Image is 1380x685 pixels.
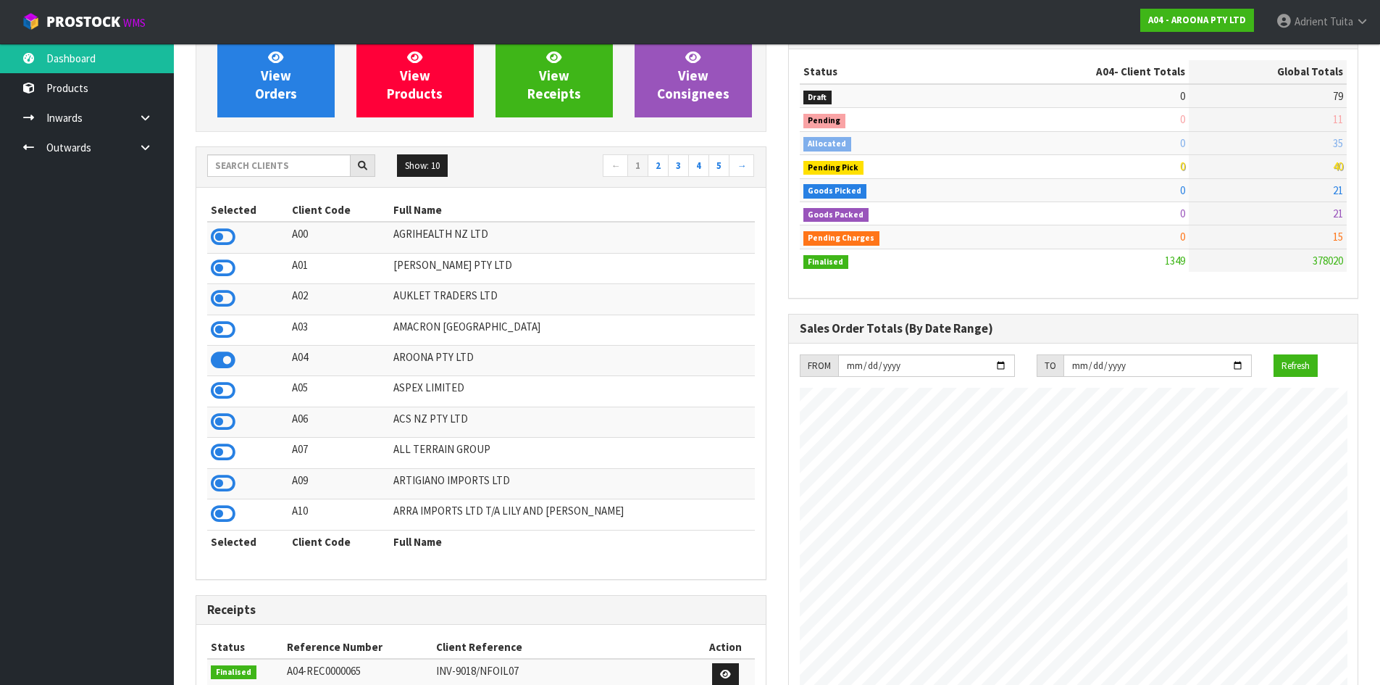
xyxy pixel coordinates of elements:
span: Allocated [803,137,852,151]
span: ProStock [46,12,120,31]
span: Pending Pick [803,161,864,175]
td: [PERSON_NAME] PTY LTD [390,253,755,283]
th: Full Name [390,199,755,222]
span: 0 [1180,89,1185,103]
span: 0 [1180,136,1185,150]
span: Finalised [211,665,256,680]
span: Pending Charges [803,231,880,246]
span: View Orders [255,49,297,103]
td: AROONA PTY LTD [390,346,755,376]
span: A04 [1096,65,1114,78]
td: A09 [288,468,390,499]
img: cube-alt.png [22,12,40,30]
td: ARTIGIANO IMPORTS LTD [390,468,755,499]
th: Global Totals [1189,60,1347,83]
th: Selected [207,199,288,222]
th: Status [207,636,283,659]
div: TO [1037,354,1063,378]
a: 1 [627,154,648,178]
td: ARRA IMPORTS LTD T/A LILY AND [PERSON_NAME] [390,499,755,530]
td: AMACRON [GEOGRAPHIC_DATA] [390,315,755,345]
td: A10 [288,499,390,530]
span: 21 [1333,207,1343,220]
span: Goods Picked [803,184,867,199]
th: Status [800,60,981,83]
h3: Receipts [207,603,755,617]
span: 11 [1333,112,1343,126]
span: Adrient [1295,14,1328,28]
button: Refresh [1274,354,1318,378]
th: Selected [207,530,288,553]
span: 0 [1180,207,1185,220]
span: Tuita [1330,14,1353,28]
th: Full Name [390,530,755,553]
span: 378020 [1313,254,1343,267]
td: A07 [288,438,390,468]
td: A02 [288,284,390,315]
a: 4 [688,154,709,178]
div: FROM [800,354,838,378]
th: Action [697,636,755,659]
a: ViewOrders [217,35,335,117]
a: 3 [668,154,689,178]
strong: A04 - AROONA PTY LTD [1148,14,1246,26]
th: Client Code [288,530,390,553]
td: ALL TERRAIN GROUP [390,438,755,468]
nav: Page navigation [492,154,755,180]
span: Pending [803,114,846,128]
td: A05 [288,376,390,407]
span: A04-REC0000065 [287,664,361,678]
td: ASPEX LIMITED [390,376,755,407]
a: ViewProducts [356,35,474,117]
td: A06 [288,407,390,437]
th: Client Reference [432,636,696,659]
span: 0 [1180,112,1185,126]
a: A04 - AROONA PTY LTD [1140,9,1254,32]
a: → [729,154,754,178]
span: Finalised [803,255,849,270]
td: A04 [288,346,390,376]
span: View Products [387,49,443,103]
span: 0 [1180,183,1185,197]
button: Show: 10 [397,154,448,178]
span: INV-9018/NFOIL07 [436,664,519,678]
span: View Receipts [527,49,581,103]
span: 79 [1333,89,1343,103]
th: - Client Totals [980,60,1189,83]
a: ViewReceipts [495,35,613,117]
td: ACS NZ PTY LTD [390,407,755,437]
span: 21 [1333,183,1343,197]
td: A00 [288,222,390,253]
th: Reference Number [283,636,432,659]
td: AUKLET TRADERS LTD [390,284,755,315]
h3: Sales Order Totals (By Date Range) [800,322,1347,336]
span: 40 [1333,159,1343,173]
small: WMS [123,16,146,30]
td: AGRIHEALTH NZ LTD [390,222,755,253]
td: A01 [288,253,390,283]
span: View Consignees [657,49,729,103]
td: A03 [288,315,390,345]
span: 15 [1333,230,1343,244]
span: 0 [1180,159,1185,173]
span: 35 [1333,136,1343,150]
input: Search clients [207,154,351,177]
th: Client Code [288,199,390,222]
a: ViewConsignees [635,35,752,117]
span: Goods Packed [803,208,869,223]
span: 0 [1180,230,1185,244]
a: ← [603,154,628,178]
a: 2 [648,154,669,178]
span: Draft [803,91,832,105]
a: 5 [708,154,729,178]
span: 1349 [1165,254,1185,267]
